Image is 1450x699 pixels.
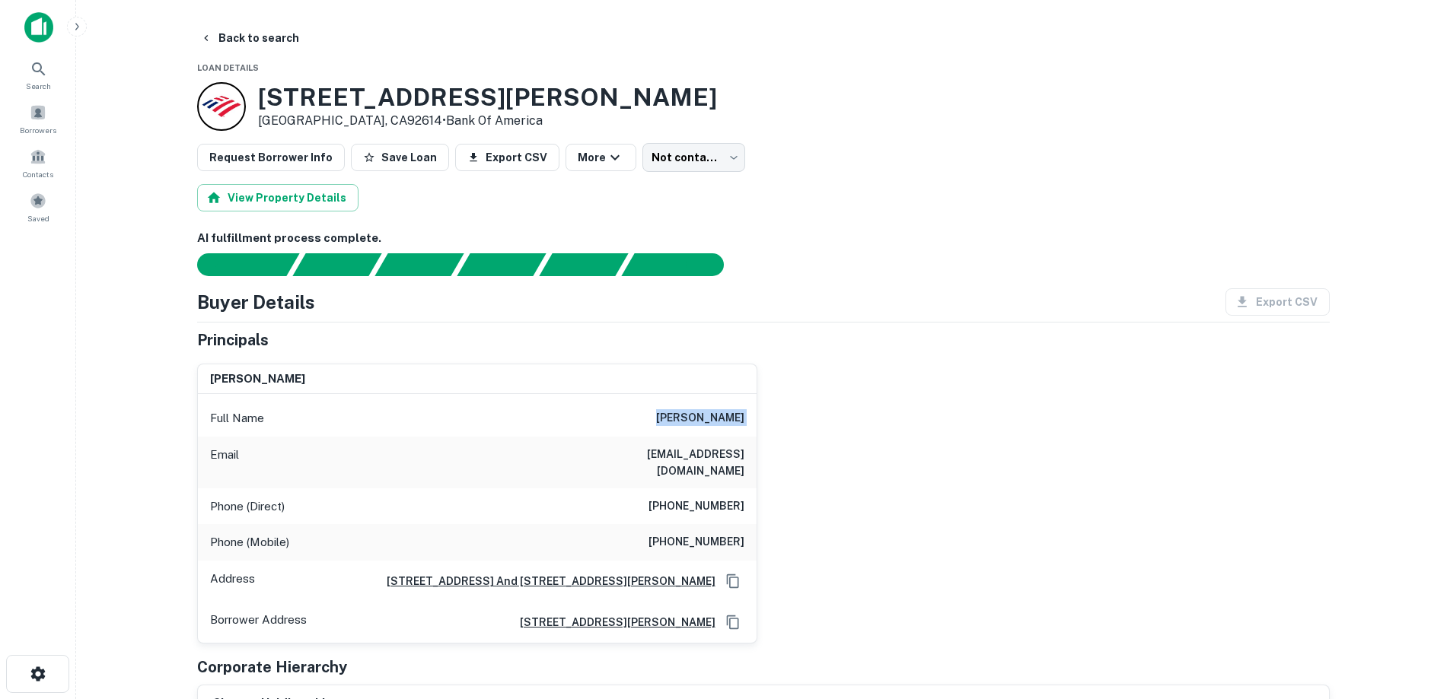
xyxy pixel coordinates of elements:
span: Borrowers [20,124,56,136]
button: View Property Details [197,184,359,211]
button: Export CSV [455,144,559,171]
h6: [PHONE_NUMBER] [649,533,744,551]
span: Saved [27,212,49,224]
button: Copy Address [722,611,744,634]
button: Save Loan [351,144,449,171]
h6: AI fulfillment process complete. [197,230,1330,247]
span: Contacts [23,168,53,180]
span: Loan Details [197,63,259,72]
p: Address [210,570,255,593]
p: Full Name [210,409,264,427]
p: Phone (Direct) [210,497,285,516]
a: Saved [5,186,72,227]
a: [STREET_ADDRESS][PERSON_NAME] [508,614,715,631]
span: Search [26,80,51,92]
h5: Principals [197,329,269,351]
p: Email [210,446,239,479]
a: [STREET_ADDRESS] And [STREET_ADDRESS][PERSON_NAME] [374,573,715,589]
a: Contacts [5,142,72,183]
button: More [566,144,636,171]
iframe: Chat Widget [1374,577,1450,650]
button: Copy Address [722,570,744,593]
p: Phone (Mobile) [210,533,289,551]
p: Borrower Address [210,611,307,634]
img: capitalize-icon.png [24,12,53,43]
div: Sending borrower request to AI... [179,253,293,276]
h6: [EMAIL_ADDRESS][DOMAIN_NAME] [562,446,744,479]
button: Back to search [194,24,305,52]
h3: [STREET_ADDRESS][PERSON_NAME] [258,83,717,112]
button: Request Borrower Info [197,144,345,171]
h4: Buyer Details [197,288,315,316]
p: [GEOGRAPHIC_DATA], CA92614 • [258,112,717,130]
h6: [PERSON_NAME] [210,370,305,388]
h5: Corporate Hierarchy [197,656,347,678]
h6: [PERSON_NAME] [656,409,744,427]
a: Search [5,54,72,95]
div: Not contacted [642,143,745,172]
h6: [PHONE_NUMBER] [649,497,744,516]
div: Principals found, AI now looking for contact information... [457,253,546,276]
div: Principals found, still searching for contact information. This may take time... [539,253,628,276]
a: Bank Of America [446,113,543,128]
a: Borrowers [5,98,72,139]
div: AI fulfillment process complete. [622,253,742,276]
div: Documents found, AI parsing details... [374,253,464,276]
div: Your request is received and processing... [292,253,381,276]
